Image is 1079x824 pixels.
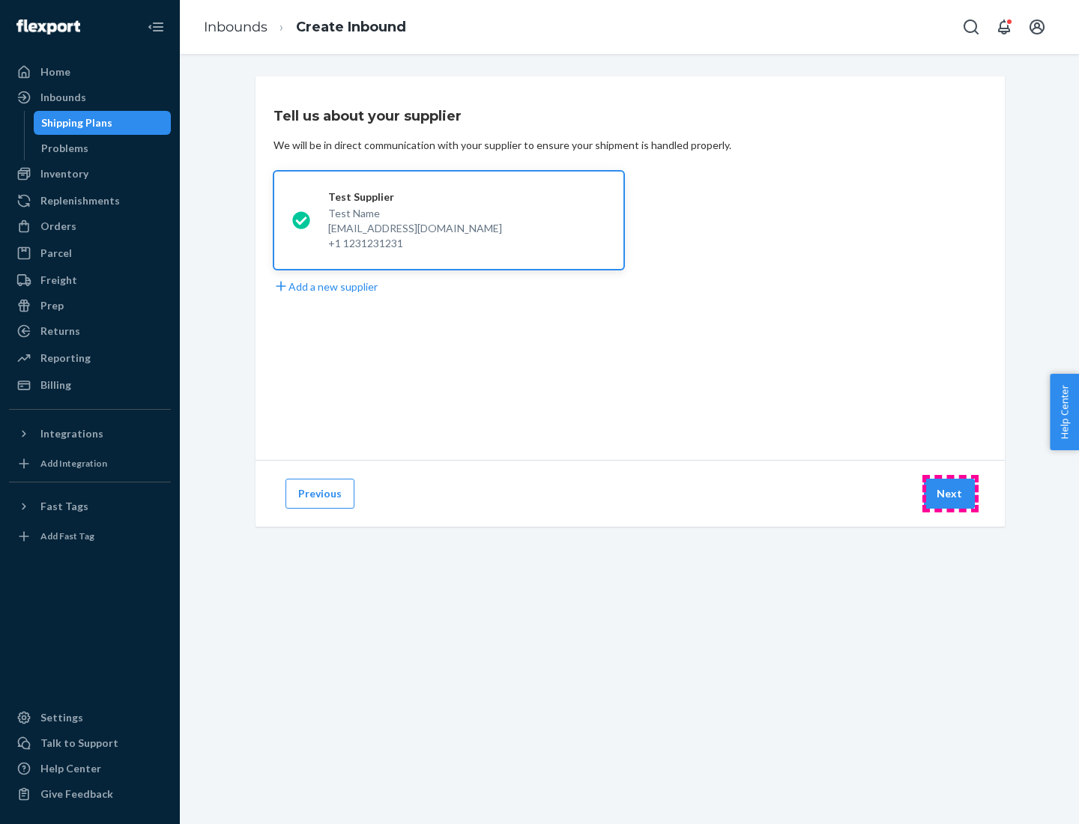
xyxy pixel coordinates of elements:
button: Fast Tags [9,494,171,518]
button: Give Feedback [9,782,171,806]
a: Home [9,60,171,84]
div: Shipping Plans [41,115,112,130]
div: Integrations [40,426,103,441]
a: Returns [9,319,171,343]
a: Prep [9,294,171,318]
a: Inbounds [204,19,268,35]
div: Orders [40,219,76,234]
div: Problems [41,141,88,156]
button: Integrations [9,422,171,446]
a: Parcel [9,241,171,265]
a: Reporting [9,346,171,370]
a: Replenishments [9,189,171,213]
div: Returns [40,324,80,339]
h3: Tell us about your supplier [273,106,462,126]
button: Add a new supplier [273,279,378,294]
div: Fast Tags [40,499,88,514]
div: Replenishments [40,193,120,208]
a: Freight [9,268,171,292]
button: Help Center [1050,374,1079,450]
ol: breadcrumbs [192,5,418,49]
a: Billing [9,373,171,397]
a: Shipping Plans [34,111,172,135]
a: Add Fast Tag [9,524,171,548]
button: Close Navigation [141,12,171,42]
div: Add Integration [40,457,107,470]
button: Open notifications [989,12,1019,42]
div: Inbounds [40,90,86,105]
a: Orders [9,214,171,238]
a: Help Center [9,757,171,781]
div: Reporting [40,351,91,366]
div: Billing [40,378,71,393]
a: Settings [9,706,171,730]
div: Freight [40,273,77,288]
a: Create Inbound [296,19,406,35]
a: Inventory [9,162,171,186]
div: Home [40,64,70,79]
div: Prep [40,298,64,313]
div: We will be in direct communication with your supplier to ensure your shipment is handled properly. [273,138,731,153]
button: Next [924,479,975,509]
a: Talk to Support [9,731,171,755]
img: Flexport logo [16,19,80,34]
div: Talk to Support [40,736,118,751]
div: Give Feedback [40,787,113,802]
div: Inventory [40,166,88,181]
button: Open Search Box [956,12,986,42]
a: Problems [34,136,172,160]
a: Inbounds [9,85,171,109]
a: Add Integration [9,452,171,476]
div: Add Fast Tag [40,530,94,542]
div: Parcel [40,246,72,261]
div: Help Center [40,761,101,776]
div: Settings [40,710,83,725]
button: Previous [285,479,354,509]
button: Open account menu [1022,12,1052,42]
